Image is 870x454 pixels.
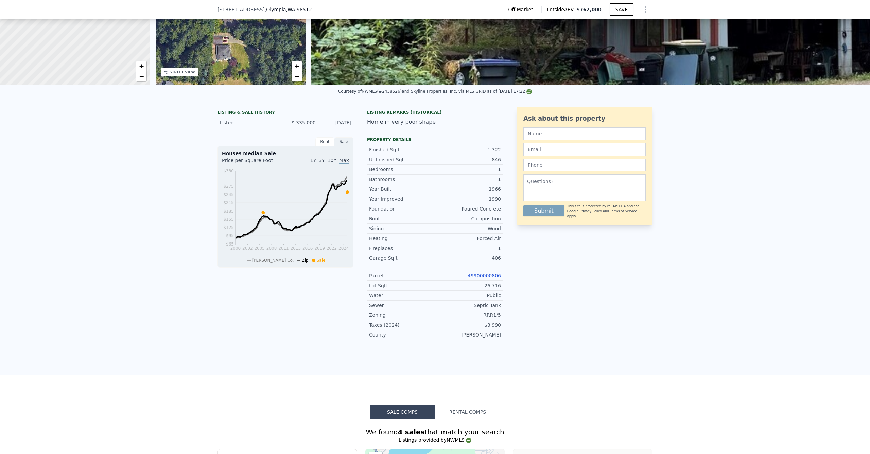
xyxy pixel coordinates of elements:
div: 1 [435,176,501,183]
div: Year Built [369,186,435,193]
div: Courtesy of NWMLS (#2438526) and Skyline Properties, Inc. via MLS GRID as of [DATE] 17:22 [338,89,532,94]
div: 26,716 [435,282,501,289]
div: Wood [435,225,501,232]
div: Poured Concrete [435,205,501,212]
tspan: 2013 [291,246,301,251]
button: Sale Comps [370,405,435,419]
div: 1 [435,245,501,252]
input: Email [523,143,646,156]
span: $762,000 [576,7,602,12]
span: Off Market [508,6,536,13]
div: RRR1/5 [435,312,501,319]
span: Lotside ARV [547,6,576,13]
tspan: 2016 [302,246,313,251]
div: 1990 [435,196,501,202]
div: Price per Square Foot [222,157,285,168]
div: Sale [334,137,353,146]
div: Unfinished Sqft [369,156,435,163]
strong: 4 sales [398,428,425,436]
a: 49900000806 [468,273,501,278]
tspan: $275 [223,184,234,189]
tspan: 2024 [338,246,349,251]
span: Max [339,158,349,164]
div: This site is protected by reCAPTCHA and the Google and apply. [567,204,646,219]
div: Ask about this property [523,114,646,123]
span: Zip [302,258,308,263]
div: Finished Sqft [369,146,435,153]
span: + [139,62,143,70]
span: + [295,62,299,70]
div: Home in very poor shape [367,118,503,126]
tspan: $65 [226,242,234,247]
div: Forced Air [435,235,501,242]
div: Lot Sqft [369,282,435,289]
tspan: 2000 [230,246,241,251]
span: Sale [317,258,326,263]
tspan: 2011 [278,246,289,251]
span: $ 335,000 [292,120,316,125]
div: Heating [369,235,435,242]
tspan: 2008 [266,246,277,251]
div: 406 [435,255,501,261]
button: Rental Comps [435,405,500,419]
div: 1,322 [435,146,501,153]
div: Bedrooms [369,166,435,173]
span: , WA 98512 [286,7,312,12]
span: , Olympia [265,6,312,13]
div: County [369,331,435,338]
div: [PERSON_NAME] [435,331,501,338]
tspan: $155 [223,217,234,222]
a: Zoom out [292,71,302,81]
span: 1Y [310,158,316,163]
div: STREET VIEW [170,70,195,75]
div: Bathrooms [369,176,435,183]
img: NWMLS Logo [526,89,532,94]
div: Foundation [369,205,435,212]
span: 3Y [319,158,325,163]
div: Septic Tank [435,302,501,309]
div: We found that match your search [217,427,652,437]
tspan: $245 [223,192,234,197]
div: Siding [369,225,435,232]
div: Zoning [369,312,435,319]
span: [STREET_ADDRESS] [217,6,265,13]
div: Water [369,292,435,299]
div: 1 [435,166,501,173]
a: Zoom in [136,61,146,71]
span: [PERSON_NAME] Co. [252,258,294,263]
div: 846 [435,156,501,163]
div: LISTING & SALE HISTORY [217,110,353,116]
div: Parcel [369,272,435,279]
span: − [139,72,143,80]
div: Roof [369,215,435,222]
tspan: 2022 [327,246,337,251]
a: Zoom in [292,61,302,71]
div: Listed [220,119,280,126]
img: NWMLS Logo [466,438,471,443]
button: Submit [523,205,564,216]
div: Houses Median Sale [222,150,349,157]
div: Property details [367,137,503,142]
tspan: $95 [226,233,234,238]
tspan: $330 [223,169,234,174]
span: − [295,72,299,80]
a: Privacy Policy [580,209,602,213]
tspan: $185 [223,209,234,214]
div: Fireplaces [369,245,435,252]
button: SAVE [610,3,633,16]
div: $3,990 [435,322,501,328]
div: 1966 [435,186,501,193]
tspan: $215 [223,200,234,205]
tspan: 2019 [314,246,325,251]
a: Zoom out [136,71,146,81]
div: Listings provided by NWMLS [217,437,652,443]
div: [DATE] [321,119,351,126]
div: Sewer [369,302,435,309]
span: 10Y [328,158,336,163]
button: Show Options [639,3,652,16]
div: Year Improved [369,196,435,202]
div: Taxes (2024) [369,322,435,328]
div: Public [435,292,501,299]
div: Listing Remarks (Historical) [367,110,503,115]
tspan: 2002 [242,246,253,251]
